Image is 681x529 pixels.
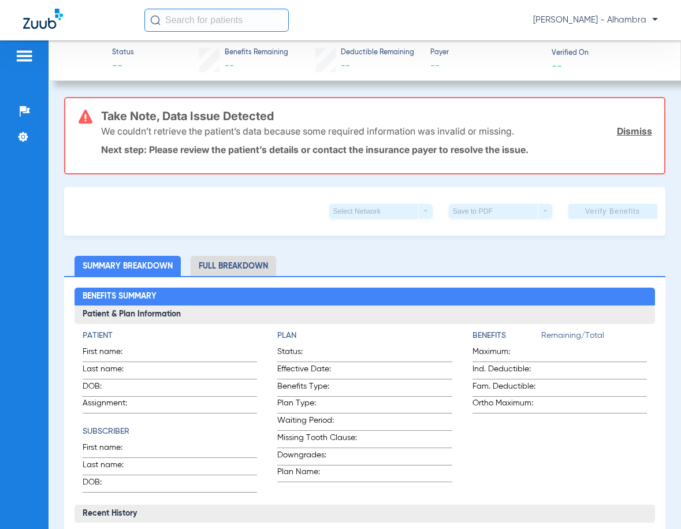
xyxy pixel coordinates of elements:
[277,363,362,379] span: Effective Date:
[23,9,63,29] img: Zuub Logo
[83,363,139,379] span: Last name:
[15,49,34,63] img: hamburger-icon
[341,48,414,58] span: Deductible Remaining
[277,415,362,430] span: Waiting Period:
[472,330,541,342] h4: Benefits
[83,442,139,457] span: First name:
[472,397,541,413] span: Ortho Maximum:
[341,61,350,70] span: --
[75,505,655,523] h3: Recent History
[277,381,362,396] span: Benefits Type:
[83,381,139,396] span: DOB:
[75,288,655,306] h2: Benefits Summary
[277,397,362,413] span: Plan Type:
[225,61,234,70] span: --
[83,330,257,342] h4: Patient
[541,330,647,346] span: Remaining/Total
[75,256,181,276] li: Summary Breakdown
[83,459,139,475] span: Last name:
[472,381,541,396] span: Fam. Deductible:
[79,110,92,124] img: error-icon
[277,330,452,342] h4: Plan
[112,59,134,73] span: --
[101,144,652,155] p: Next step: Please review the patient’s details or contact the insurance payer to resolve the issue.
[472,346,541,362] span: Maximum:
[83,476,139,492] span: DOB:
[83,397,139,413] span: Assignment:
[617,125,652,137] a: Dismiss
[191,256,276,276] li: Full Breakdown
[150,15,161,25] img: Search Icon
[277,466,362,482] span: Plan Name:
[75,306,655,324] h3: Patient & Plan Information
[277,432,362,448] span: Missing Tooth Clause:
[472,363,541,379] span: Ind. Deductible:
[533,14,658,26] span: [PERSON_NAME] - Alhambra
[277,449,362,465] span: Downgrades:
[430,59,541,73] span: --
[101,125,514,137] p: We couldn’t retrieve the patient’s data because some required information was invalid or missing.
[83,346,139,362] span: First name:
[83,426,257,438] h4: Subscriber
[430,48,541,58] span: Payer
[144,9,289,32] input: Search for patients
[552,59,562,72] span: --
[101,110,652,122] h3: Take Note, Data Issue Detected
[552,49,663,59] span: Verified On
[277,346,362,362] span: Status:
[472,330,541,346] app-breakdown-title: Benefits
[225,48,288,58] span: Benefits Remaining
[112,48,134,58] span: Status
